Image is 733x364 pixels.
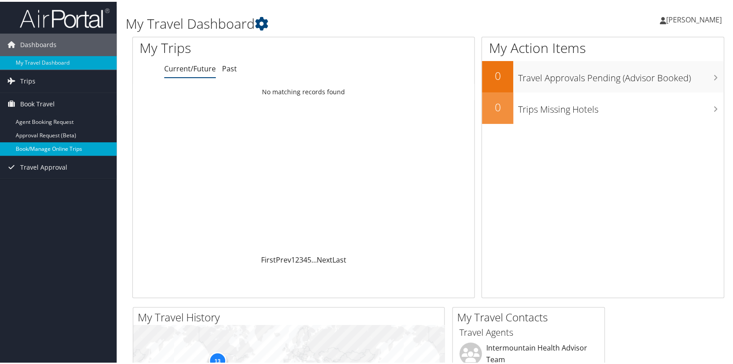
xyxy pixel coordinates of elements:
[222,62,237,72] a: Past
[164,62,216,72] a: Current/Future
[457,308,604,323] h2: My Travel Contacts
[317,253,332,263] a: Next
[482,66,513,82] h2: 0
[303,253,307,263] a: 4
[138,308,444,323] h2: My Travel History
[20,68,35,91] span: Trips
[307,253,311,263] a: 5
[276,253,291,263] a: Prev
[20,6,109,27] img: airportal-logo.png
[311,253,317,263] span: …
[482,91,724,122] a: 0Trips Missing Hotels
[332,253,346,263] a: Last
[459,325,598,337] h3: Travel Agents
[295,253,299,263] a: 2
[20,154,67,177] span: Travel Approval
[126,13,529,31] h1: My Travel Dashboard
[261,253,276,263] a: First
[20,32,57,54] span: Dashboards
[518,97,724,114] h3: Trips Missing Hotels
[482,59,724,91] a: 0Travel Approvals Pending (Advisor Booked)
[299,253,303,263] a: 3
[666,13,722,23] span: [PERSON_NAME]
[291,253,295,263] a: 1
[133,82,474,98] td: No matching records found
[660,4,731,31] a: [PERSON_NAME]
[482,37,724,56] h1: My Action Items
[140,37,325,56] h1: My Trips
[482,98,513,113] h2: 0
[20,91,55,114] span: Book Travel
[518,66,724,83] h3: Travel Approvals Pending (Advisor Booked)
